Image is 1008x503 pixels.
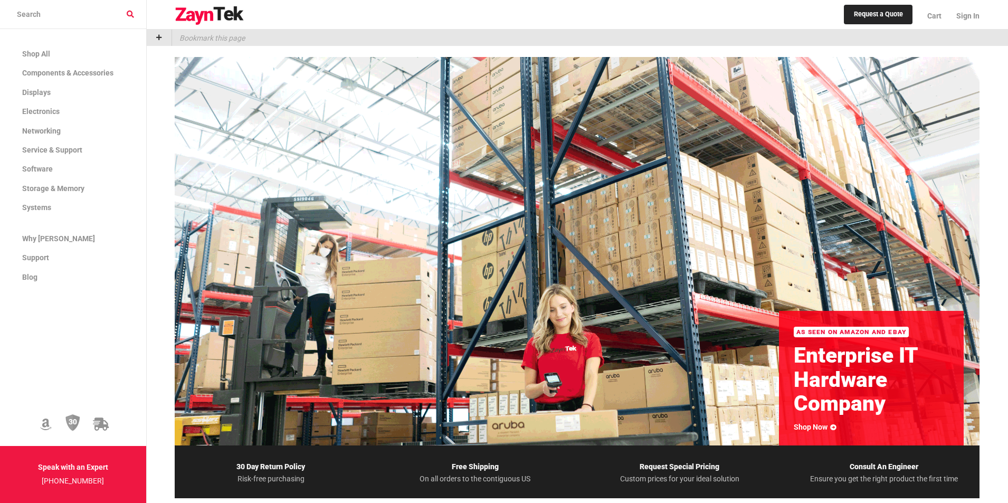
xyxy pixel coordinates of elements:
[920,3,949,29] a: Cart
[788,460,980,474] p: Consult An Engineer
[584,460,775,474] p: Request Special Pricing
[22,69,113,77] span: Components & Accessories
[788,474,980,483] p: Ensure you get the right product the first time
[175,6,244,25] img: logo
[22,273,37,281] span: Blog
[949,3,980,29] a: Sign In
[22,146,82,154] span: Service & Support
[22,184,84,193] span: Storage & Memory
[379,474,571,483] p: On all orders to the contiguous US
[175,474,366,483] p: Risk-free purchasing
[22,165,53,173] span: Software
[844,5,913,25] a: Request a Quote
[175,460,366,474] p: 30 Day Return Policy
[22,127,61,135] span: Networking
[172,30,245,46] p: Bookmark this page
[22,234,95,243] span: Why [PERSON_NAME]
[22,50,50,58] span: Shop All
[38,463,108,471] strong: Speak with an Expert
[584,474,775,483] p: Custom prices for your ideal solution
[927,12,942,20] span: Cart
[42,477,104,485] a: [PHONE_NUMBER]
[379,460,571,474] p: Free Shipping
[22,88,51,97] span: Displays
[22,107,60,116] span: Electronics
[22,203,51,212] span: Systems
[22,253,49,262] span: Support
[65,414,80,432] img: 30 Day Return Policy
